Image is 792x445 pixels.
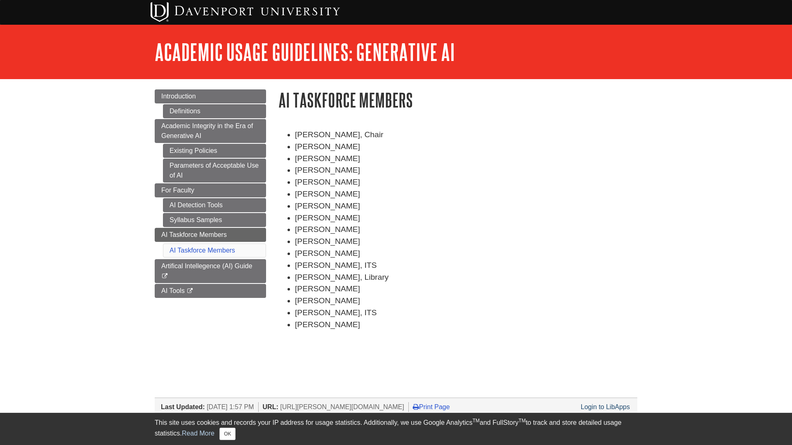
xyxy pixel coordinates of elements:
span: Introduction [161,93,196,100]
li: [PERSON_NAME] [295,283,637,295]
li: [PERSON_NAME] [295,295,637,307]
i: This link opens in a new window [186,288,193,294]
span: Academic Integrity in the Era of Generative AI [161,122,253,139]
a: For Faculty [155,183,266,197]
span: [DATE] 1:57 PM [207,403,254,410]
a: Artifical Intellegence (AI) Guide [155,259,266,283]
sup: TM [472,418,479,424]
i: This link opens in a new window [161,274,168,279]
span: Artifical Intellegence (AI) Guide [161,262,252,269]
li: [PERSON_NAME] [295,164,637,176]
li: [PERSON_NAME] [295,141,637,153]
a: Login to LibApps [581,403,630,410]
a: Parameters of Acceptable Use of AI [163,159,266,183]
a: Print Page [413,403,450,410]
a: Academic Integrity in the Era of Generative AI [155,119,266,143]
a: AI Detection Tools [163,198,266,212]
a: Definitions [163,104,266,118]
li: [PERSON_NAME] [295,319,637,331]
span: [URL][PERSON_NAME][DOMAIN_NAME] [280,403,404,410]
div: Guide Page Menu [155,89,266,298]
li: [PERSON_NAME], ITS [295,260,637,272]
li: [PERSON_NAME], Library [295,272,637,283]
button: Close [219,428,236,440]
div: This site uses cookies and records your IP address for usage statistics. Additionally, we use Goo... [155,418,637,440]
li: [PERSON_NAME], Chair [295,129,637,141]
a: AI Tools [155,284,266,298]
h1: AI Taskforce Members [278,89,637,110]
i: Print Page [413,403,419,410]
li: [PERSON_NAME] [295,212,637,224]
li: [PERSON_NAME] [295,236,637,248]
span: URL: [263,403,278,410]
a: Read More [182,430,214,437]
li: [PERSON_NAME] [295,153,637,165]
a: Introduction [155,89,266,103]
span: Last Updated: [161,403,205,410]
a: AI Taskforce Members [155,228,266,242]
a: Existing Policies [163,144,266,158]
li: [PERSON_NAME] [295,224,637,236]
span: For Faculty [161,187,194,194]
a: AI Taskforce Members [170,247,235,254]
span: AI Tools [161,287,185,294]
li: [PERSON_NAME] [295,176,637,188]
li: [PERSON_NAME] [295,248,637,260]
img: Davenport University [151,2,340,22]
sup: TM [519,418,526,424]
li: [PERSON_NAME] [295,188,637,200]
li: [PERSON_NAME], ITS [295,307,637,319]
a: Academic Usage Guidelines: Generative AI [155,39,455,65]
a: Syllabus Samples [163,213,266,227]
li: [PERSON_NAME] [295,200,637,212]
span: AI Taskforce Members [161,231,227,238]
